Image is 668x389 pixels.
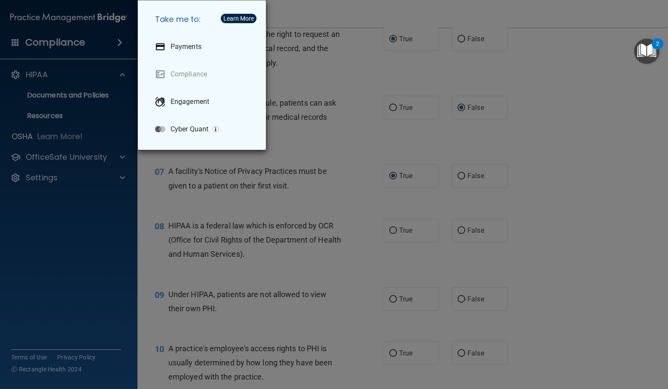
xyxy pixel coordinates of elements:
div: 2 [656,44,659,55]
a: Engagement [148,90,259,114]
p: Engagement [171,97,209,106]
h5: Take me to: [148,7,259,31]
a: Payments [148,35,259,59]
button: Learn More [221,14,256,23]
a: Compliance [148,62,259,86]
a: Cyber Quant [148,117,259,141]
p: Payments [171,43,201,51]
p: Cyber Quant [171,125,208,134]
div: Learn More [223,15,254,21]
button: Open Resource Center, 2 new notifications [634,39,659,64]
